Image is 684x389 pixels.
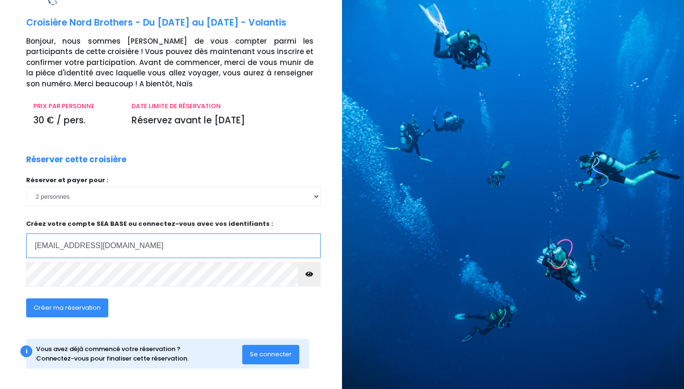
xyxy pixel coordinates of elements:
p: Réserver cette croisière [26,154,126,166]
a: Se connecter [242,350,299,358]
button: Se connecter [242,345,299,364]
button: Créer ma réservation [26,298,108,317]
p: Réservez avant le [DATE] [132,114,313,128]
p: PRIX PAR PERSONNE [33,102,117,111]
p: DATE LIMITE DE RÉSERVATION [132,102,313,111]
input: Adresse email [26,233,321,258]
div: Vous avez déjà commencé votre réservation ? Connectez-vous pour finaliser cette réservation. [36,344,243,363]
p: Créez votre compte SEA BASE ou connectez-vous avec vos identifiants : [26,219,321,259]
span: Se connecter [250,350,292,359]
div: i [20,345,32,357]
p: Croisière Nord Brothers - Du [DATE] au [DATE] - Volantis [26,16,335,30]
p: Bonjour, nous sommes [PERSON_NAME] de vous compter parmi les participants de cette croisière ! Vo... [26,36,335,90]
p: Réserver et payer pour : [26,176,321,185]
p: 30 € / pers. [33,114,117,128]
span: Créer ma réservation [34,303,101,312]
